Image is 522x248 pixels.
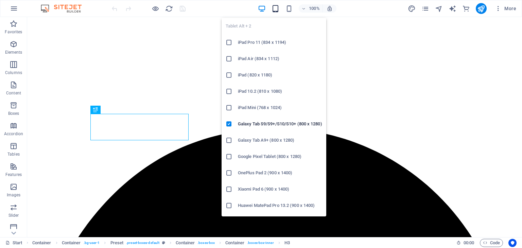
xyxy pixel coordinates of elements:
span: : [468,240,469,245]
i: Publish [477,5,485,13]
i: Pages (Ctrl+Alt+S) [421,5,429,13]
p: Images [7,192,21,198]
span: Click to select. Double-click to edit [225,239,244,247]
span: . boxes-box-inner [247,239,274,247]
span: Click to select. Double-click to edit [110,239,124,247]
h6: Session time [456,239,474,247]
i: Reload page [165,5,173,13]
span: . bg-user-1 [84,239,100,247]
a: Click to cancel selection. Double-click to open Pages [5,239,22,247]
button: pages [421,4,430,13]
i: On resize automatically adjust zoom level to fit chosen device. [327,5,333,12]
button: Code [480,239,503,247]
p: Columns [5,70,22,75]
span: Click to select. Double-click to edit [62,239,81,247]
button: commerce [462,4,470,13]
p: Slider [8,213,19,218]
span: Code [483,239,500,247]
button: 100% [299,4,323,13]
button: publish [476,3,487,14]
p: Accordion [4,131,23,137]
h6: iPad (820 x 1180) [238,71,322,79]
span: Click to select. Double-click to edit [284,239,290,247]
i: Design (Ctrl+Alt+Y) [408,5,416,13]
span: . preset-boxes-default [126,239,159,247]
h6: 100% [309,4,320,13]
h6: Galaxy Tab A9+ (800 x 1280) [238,136,322,144]
span: Click to select. Double-click to edit [32,239,51,247]
button: More [492,3,519,14]
span: More [495,5,516,12]
i: Commerce [462,5,470,13]
i: Navigator [435,5,443,13]
button: text_generator [449,4,457,13]
nav: breadcrumb [32,239,290,247]
i: AI Writer [449,5,456,13]
h6: Huawei MatePad Pro 13.2 (900 x 1400) [238,201,322,210]
p: Favorites [5,29,22,35]
button: navigator [435,4,443,13]
img: Editor Logo [39,4,90,13]
h6: Xiaomi Pad 6 (900 x 1400) [238,185,322,193]
h6: Galaxy Tab S9/S9+/S10/S10+ (800 x 1280) [238,120,322,128]
p: Features [5,172,22,177]
button: Usercentrics [508,239,517,247]
p: Tables [7,152,20,157]
h6: iPad Mini (768 x 1024) [238,104,322,112]
h6: Google Pixel Tablet (800 x 1280) [238,153,322,161]
button: Click here to leave preview mode and continue editing [151,4,159,13]
p: Elements [5,50,22,55]
p: Content [6,90,21,96]
i: This element is a customizable preset [162,241,165,245]
button: design [408,4,416,13]
span: . boxes-box [197,239,215,247]
h6: iPad Air (834 x 1112) [238,55,322,63]
h6: iPad Pro 11 (834 x 1194) [238,38,322,47]
p: Boxes [8,111,19,116]
h6: OnePlus Pad 2 (900 x 1400) [238,169,322,177]
h6: iPad 10.2 (810 x 1080) [238,87,322,95]
span: Click to select. Double-click to edit [176,239,195,247]
span: 00 00 [464,239,474,247]
button: reload [165,4,173,13]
